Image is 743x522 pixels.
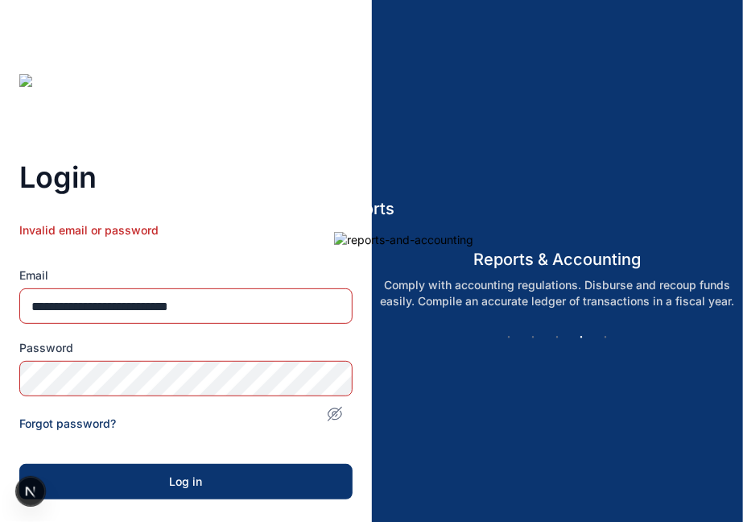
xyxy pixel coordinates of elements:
[435,329,451,346] button: Previous
[19,74,126,100] img: digitslaw-logo
[549,329,565,346] button: 3
[501,329,517,346] button: 1
[19,416,116,430] a: Forgot password?
[45,474,327,490] div: Log in
[19,464,353,499] button: Log in
[19,267,353,284] label: Email
[664,329,680,346] button: Next
[19,161,353,193] h3: Login
[19,340,353,356] label: Password
[597,329,613,346] button: 5
[19,222,353,267] div: Invalid email or password
[525,329,541,346] button: 2
[573,329,589,346] button: 4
